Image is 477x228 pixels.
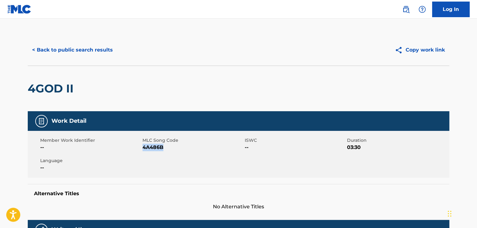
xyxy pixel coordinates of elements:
[395,46,406,54] img: Copy work link
[142,137,243,144] span: MLC Song Code
[390,42,449,58] button: Copy work link
[402,6,410,13] img: search
[28,82,77,96] h2: 4GOD II
[400,3,412,16] a: Public Search
[446,198,477,228] iframe: Chat Widget
[34,191,443,197] h5: Alternative Titles
[416,3,428,16] div: Help
[347,144,448,151] span: 03:30
[347,137,448,144] span: Duration
[51,117,86,125] h5: Work Detail
[28,203,449,211] span: No Alternative Titles
[40,137,141,144] span: Member Work Identifier
[7,5,31,14] img: MLC Logo
[245,144,345,151] span: --
[448,204,451,223] div: Drag
[40,157,141,164] span: Language
[40,164,141,171] span: --
[432,2,470,17] a: Log In
[418,6,426,13] img: help
[245,137,345,144] span: ISWC
[28,42,117,58] button: < Back to public search results
[40,144,141,151] span: --
[142,144,243,151] span: 4A486B
[38,117,45,125] img: Work Detail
